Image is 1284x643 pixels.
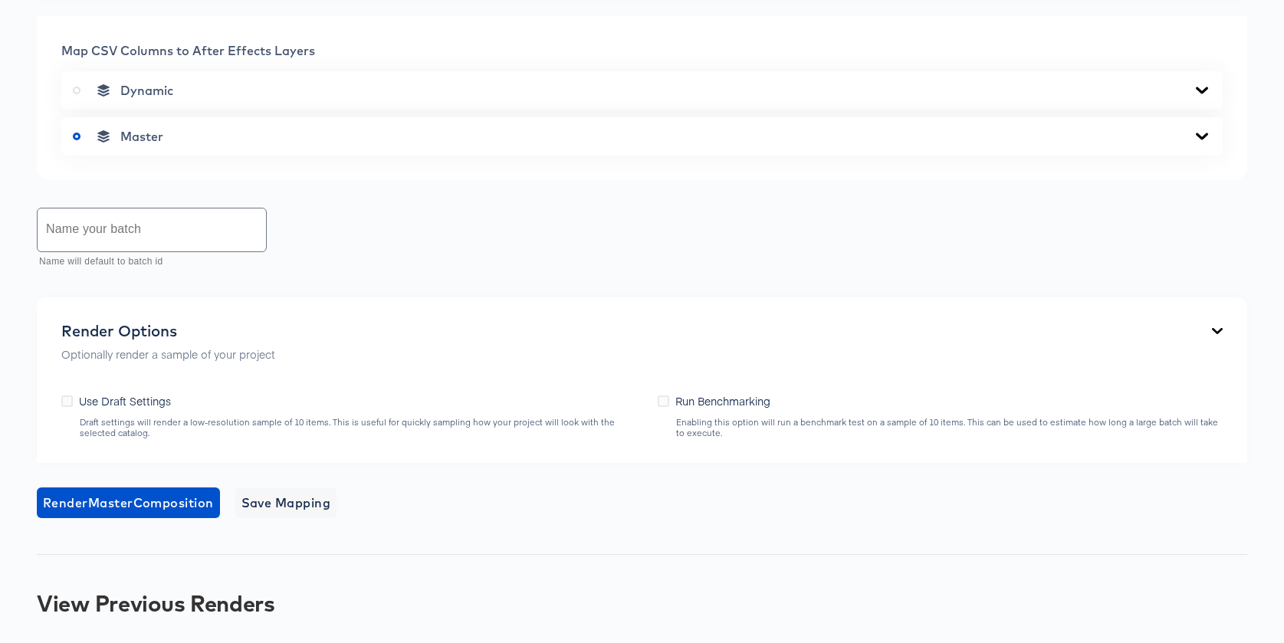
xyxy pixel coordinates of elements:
[79,393,171,408] span: Use Draft Settings
[61,346,275,362] p: Optionally render a sample of your project
[79,417,642,438] div: Draft settings will render a low-resolution sample of 10 items. This is useful for quickly sampli...
[675,417,1223,438] div: Enabling this option will run a benchmark test on a sample of 10 items. This can be used to estim...
[43,492,214,513] span: Render Master Composition
[61,43,315,58] span: Map CSV Columns to After Effects Layers
[120,83,173,98] span: Dynamic
[241,492,331,513] span: Save Mapping
[39,254,256,270] p: Name will default to batch id
[675,393,770,408] span: Run Benchmarking
[61,322,275,340] div: Render Options
[37,591,1247,615] div: View Previous Renders
[37,487,220,518] button: RenderMasterComposition
[120,129,163,144] span: Master
[235,487,337,518] button: Save Mapping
